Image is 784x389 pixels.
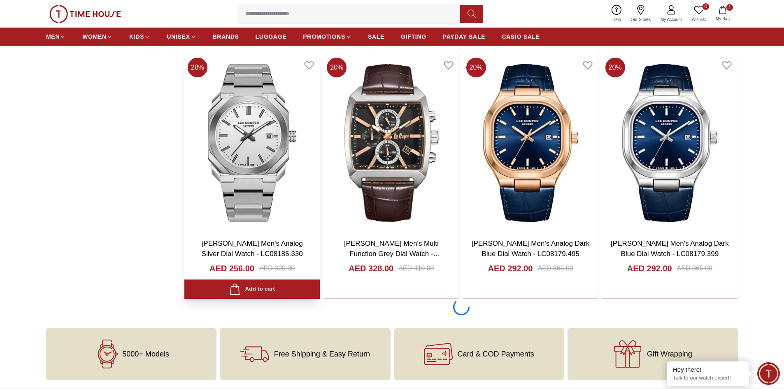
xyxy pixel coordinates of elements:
span: PROMOTIONS [303,33,345,41]
span: 20 % [327,58,347,77]
a: WOMEN [82,29,113,44]
h4: AED 292.00 [488,263,533,274]
button: Add to cart [184,280,320,299]
a: KIDS [129,29,150,44]
a: [PERSON_NAME] Men's Analog Dark Blue Dial Watch - LC08179.495 [472,240,590,258]
span: BRANDS [213,33,239,41]
span: WOMEN [82,33,107,41]
span: My Bag [712,16,733,22]
h4: AED 256.00 [209,263,254,274]
span: GIFTING [401,33,426,41]
a: BRANDS [213,29,239,44]
div: Chat Widget [757,362,780,385]
span: UNISEX [167,33,190,41]
img: Lee Cooper Men's Analog Dark Blue Dial Watch - LC08179.399 [602,54,737,231]
p: Talk to our watch expert! [673,375,743,382]
span: LUGGAGE [256,33,287,41]
a: [PERSON_NAME] Men's Analog Silver Dial Watch - LC08185.330 [202,240,303,258]
img: Lee Cooper Men's Multi Function Grey Dial Watch - LC08180.362 [323,54,459,231]
span: 5000+ Models [122,350,169,358]
a: 0Wishlist [687,3,711,24]
h4: AED 292.00 [627,263,672,274]
a: PROMOTIONS [303,29,351,44]
div: AED 365.00 [677,263,712,273]
a: MEN [46,29,66,44]
h4: AED 328.00 [349,263,393,274]
span: 20 % [605,58,625,77]
span: 20 % [466,58,486,77]
div: AED 365.00 [537,263,573,273]
span: Our Stores [628,16,654,23]
span: 20 % [188,58,207,77]
img: Lee Cooper Men's Analog Dark Blue Dial Watch - LC08179.495 [463,54,598,231]
a: [PERSON_NAME] Men's Multi Function Grey Dial Watch - LC08180.362 [344,240,440,268]
span: 1 [726,4,733,11]
a: PAYDAY SALE [443,29,485,44]
span: CASIO SALE [502,33,540,41]
span: 0 [703,3,709,10]
button: 1My Bag [711,4,735,23]
a: Our Stores [626,3,656,24]
a: GIFTING [401,29,426,44]
img: Lee Cooper Men's Analog Silver Dial Watch - LC08185.330 [184,54,320,231]
a: SALE [368,29,384,44]
a: CASIO SALE [502,29,540,44]
span: Wishlist [689,16,709,23]
a: [PERSON_NAME] Men's Analog Dark Blue Dial Watch - LC08179.399 [611,240,729,258]
span: KIDS [129,33,144,41]
img: ... [49,5,121,23]
span: MEN [46,33,60,41]
span: Help [609,16,624,23]
a: LUGGAGE [256,29,287,44]
a: Help [607,3,626,24]
div: Add to cart [229,284,275,295]
span: Card & COD Payments [458,350,534,358]
div: AED 410.00 [398,263,434,273]
div: AED 320.00 [259,263,295,273]
a: UNISEX [167,29,196,44]
span: SALE [368,33,384,41]
span: Gift Wrapping [647,350,692,358]
span: PAYDAY SALE [443,33,485,41]
span: My Account [657,16,685,23]
span: Free Shipping & Easy Return [274,350,370,358]
div: Hey there! [673,366,743,374]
